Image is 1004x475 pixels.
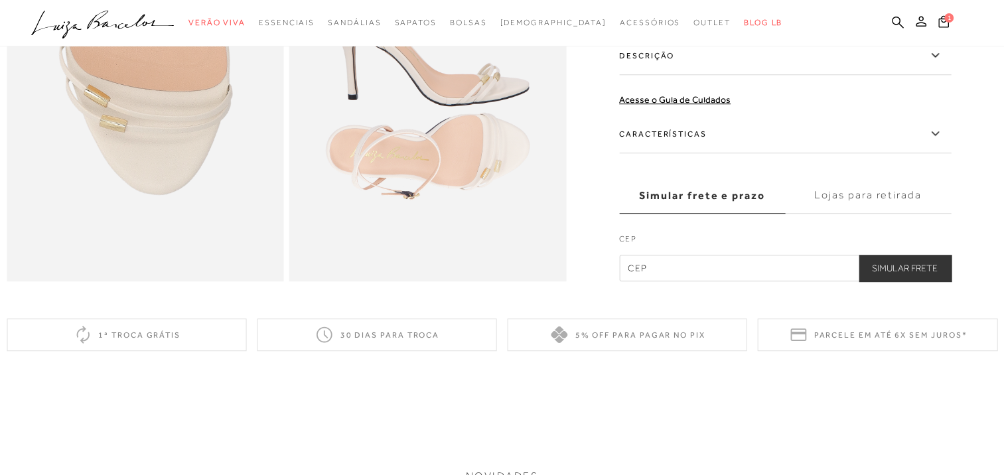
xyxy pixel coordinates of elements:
[188,18,246,27] span: Verão Viva
[693,18,731,27] span: Outlet
[259,18,315,27] span: Essenciais
[859,255,951,281] button: Simular Frete
[934,15,953,33] button: 1
[619,255,951,281] input: CEP
[257,318,496,351] div: 30 dias para troca
[7,318,246,351] div: 1ª troca grátis
[744,18,782,27] span: BLOG LB
[619,115,951,153] label: Características
[785,178,951,214] label: Lojas para retirada
[328,11,381,35] a: categoryNavScreenReaderText
[619,36,951,75] label: Descrição
[394,18,436,27] span: Sapatos
[394,11,436,35] a: categoryNavScreenReaderText
[328,18,381,27] span: Sandálias
[259,11,315,35] a: categoryNavScreenReaderText
[508,318,747,351] div: 5% off para pagar no PIX
[450,18,487,27] span: Bolsas
[944,13,954,23] span: 1
[744,11,782,35] a: BLOG LB
[620,18,680,27] span: Acessórios
[450,11,487,35] a: categoryNavScreenReaderText
[693,11,731,35] a: categoryNavScreenReaderText
[619,233,951,251] label: CEP
[619,94,731,105] a: Acesse o Guia de Cuidados
[758,318,997,351] div: Parcele em até 6x sem juros*
[500,18,607,27] span: [DEMOGRAPHIC_DATA]
[619,178,785,214] label: Simular frete e prazo
[620,11,680,35] a: categoryNavScreenReaderText
[188,11,246,35] a: categoryNavScreenReaderText
[500,11,607,35] a: noSubCategoriesText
